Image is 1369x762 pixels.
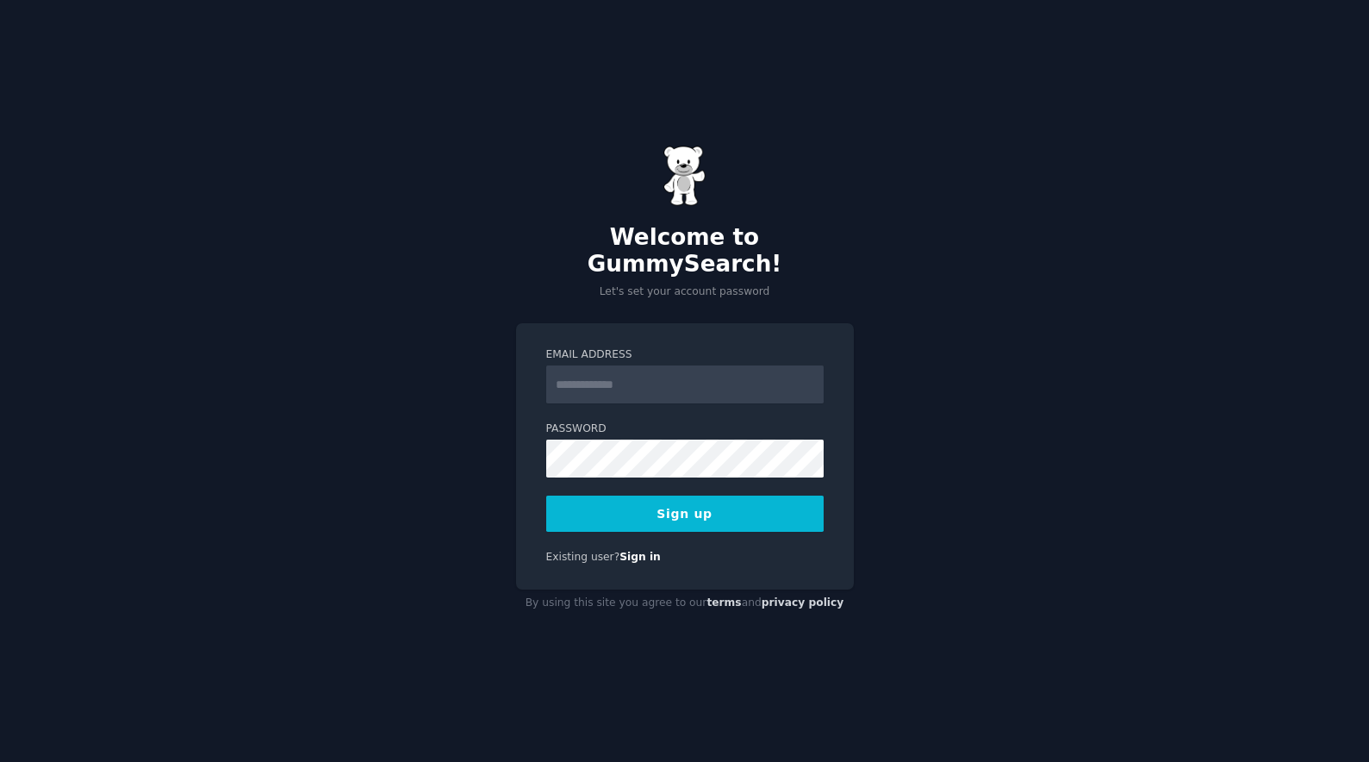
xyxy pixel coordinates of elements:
[546,422,824,437] label: Password
[619,551,661,563] a: Sign in
[516,590,854,617] div: By using this site you agree to our and
[663,146,706,206] img: Gummy Bear
[546,347,824,363] label: Email Address
[516,224,854,278] h2: Welcome to GummySearch!
[516,284,854,300] p: Let's set your account password
[706,596,741,609] a: terms
[546,551,620,563] span: Existing user?
[762,596,844,609] a: privacy policy
[546,496,824,532] button: Sign up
